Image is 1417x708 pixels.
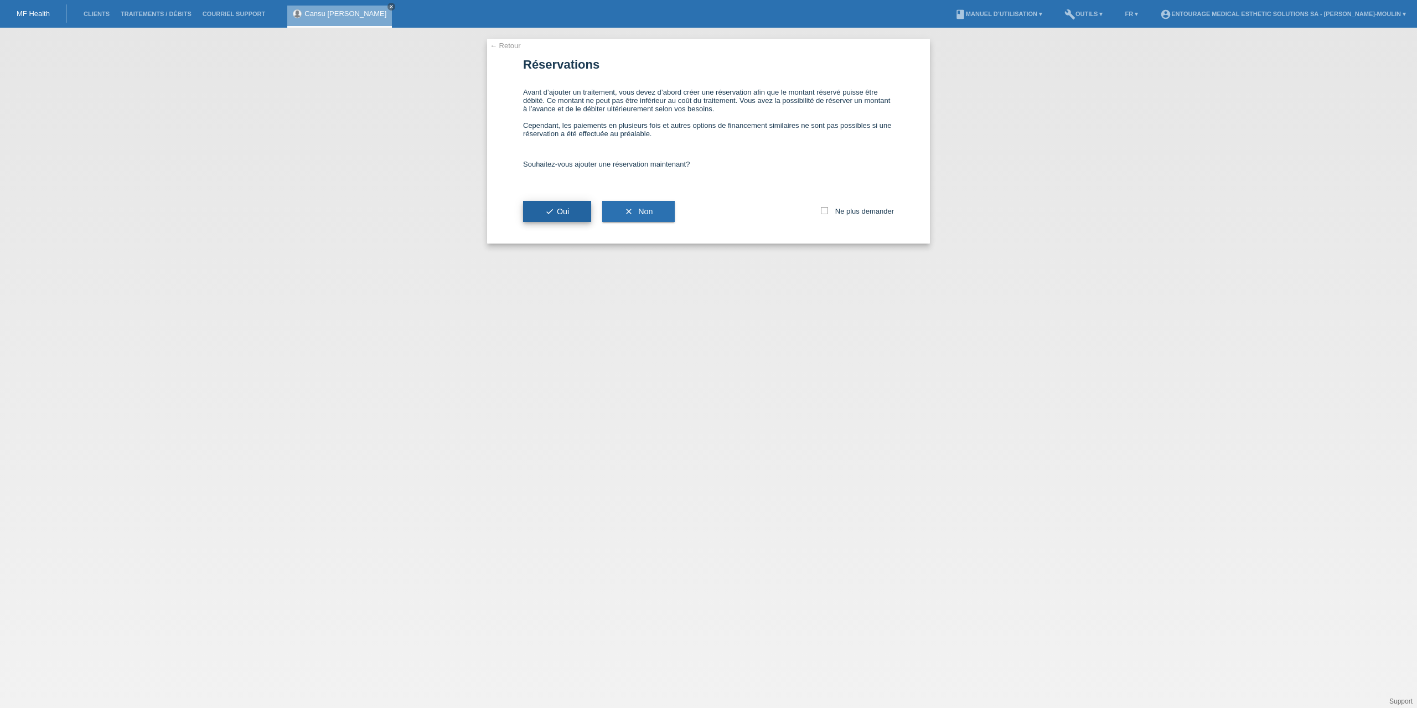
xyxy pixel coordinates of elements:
[523,77,894,149] div: Avant d’ajouter un traitement, vous devez d’abord créer une réservation afin que le montant réser...
[387,3,395,11] a: close
[545,207,554,216] i: check
[523,58,894,71] h1: Réservations
[1389,697,1413,705] a: Support
[1160,9,1171,20] i: account_circle
[821,207,894,215] label: Ne plus demander
[115,11,197,17] a: Traitements / débits
[624,207,633,216] i: clear
[304,9,386,18] a: Cansu [PERSON_NAME]
[545,207,569,216] span: Oui
[523,149,894,179] div: Souhaitez-vous ajouter une réservation maintenant?
[955,9,966,20] i: book
[1059,11,1108,17] a: buildOutils ▾
[602,201,675,222] button: clear Non
[638,207,653,216] span: Non
[1119,11,1144,17] a: FR ▾
[1155,11,1411,17] a: account_circleENTOURAGE Medical Esthetic Solutions SA - [PERSON_NAME]-Moulin ▾
[523,201,591,222] button: checkOui
[17,9,50,18] a: MF Health
[197,11,271,17] a: Courriel Support
[1064,9,1075,20] i: build
[490,42,521,50] a: ← Retour
[78,11,115,17] a: Clients
[389,4,394,9] i: close
[949,11,1048,17] a: bookManuel d’utilisation ▾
